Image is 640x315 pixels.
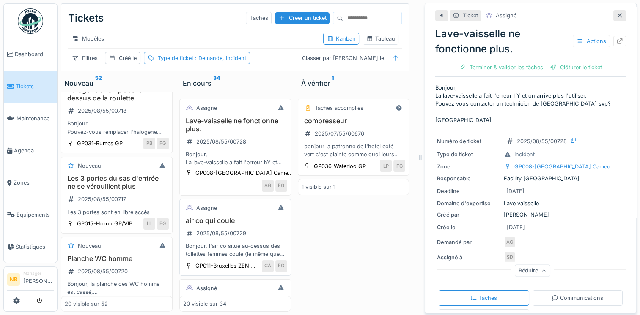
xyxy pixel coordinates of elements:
div: Réduire [515,264,550,277]
div: À vérifier [301,78,406,88]
div: GP008-[GEOGRAPHIC_DATA] Came... [195,169,293,177]
div: Facility [GEOGRAPHIC_DATA] [437,174,624,182]
div: AG [262,180,274,192]
span: Zones [14,179,54,187]
div: 2025/08/55/00717 [78,195,126,203]
span: Maintenance [16,114,54,122]
a: Dashboard [4,38,57,71]
div: FG [157,138,169,149]
a: Maintenance [4,103,57,135]
span: Agenda [14,147,54,155]
div: Assigné [496,11,516,19]
div: Responsable [437,174,500,182]
div: LP [380,160,392,172]
div: [DATE] [506,187,525,195]
div: Créer un ticket [275,12,330,24]
div: SD [504,251,516,263]
h3: Les 3 portes du sas d'entrée ne se vérouillent plus [65,174,169,190]
div: GP036-Waterloo GP [314,162,366,170]
div: GP031-Rumes GP [77,139,123,147]
div: FG [275,180,287,192]
div: Type de ticket [158,54,246,62]
div: Domaine d'expertise [437,199,500,207]
div: Terminer & valider les tâches [456,62,547,73]
div: Tâches [246,12,272,24]
div: 2025/08/55/00720 [78,267,128,275]
span: Tickets [16,82,54,90]
div: Nouveau [78,162,101,170]
li: [PERSON_NAME] [23,270,54,288]
span: Équipements [16,211,54,219]
div: GP011-Bruxelles ZENI... [195,262,255,270]
div: Communications [552,294,603,302]
sup: 1 [332,78,334,88]
div: Créé le [119,54,137,62]
div: Type de ticket [437,150,500,158]
div: 20 visible sur 52 [65,300,108,308]
div: 2025/08/55/00728 [196,138,246,146]
div: Incident [514,150,535,158]
div: Bonjour, La lave-vaisselle a fait l'erreur hY et on arrive plus l'utiliser. Pouvez vous contacter... [183,150,287,166]
div: Bonjour, la planche des WC homme est cassé, Serait-il possible de la remplacer ?. Belle journée. [65,280,169,296]
div: LL [143,218,155,230]
div: FG [275,260,287,272]
div: 20 visible sur 34 [183,300,226,308]
a: Tickets [4,71,57,103]
div: FG [157,218,169,230]
div: bonjour la patronne de l'hotel coté vert c'est plainte comme quoi leurs clients ne trouvent pas l... [302,142,406,158]
a: NB Manager[PERSON_NAME] [7,270,54,291]
span: Statistiques [16,243,54,251]
div: Assigné [196,104,217,112]
li: NB [7,273,20,286]
div: Lave vaisselle [437,199,624,207]
div: 2025/08/55/00728 [517,137,567,145]
span: : Demande, Incident [193,55,246,61]
div: Créé par [437,211,500,219]
div: FG [393,160,405,172]
h3: air co qui coule [183,217,287,225]
div: Demandé par [437,238,500,246]
div: Zone [437,163,500,171]
div: Tâches [470,294,497,302]
div: Les 3 portes sont en libre accès [65,208,169,216]
a: Équipements [4,198,57,231]
div: Assigné [196,284,217,292]
div: Numéro de ticket [437,137,500,145]
div: Assigné à [437,253,500,261]
h3: Lave-vaisselle ne fonctionne plus. [183,117,287,133]
a: Zones [4,167,57,199]
h3: Halogène à remplacer au dessus de la roulette [65,86,169,102]
div: AG [504,236,516,248]
img: Badge_color-CXgf-gQk.svg [18,8,43,34]
div: 2025/07/55/00670 [315,130,364,138]
div: GP008-[GEOGRAPHIC_DATA] Cameo [514,163,610,171]
div: Actions [573,35,610,47]
sup: 34 [213,78,220,88]
div: Classer par [PERSON_NAME] le [298,52,387,64]
div: Filtres [68,52,102,64]
div: Kanban [327,35,355,43]
div: Ticket [463,11,478,19]
p: Bonjour, La lave-vaisselle a fait l'erreur hY et on arrive plus l'utiliser. Pouvez vous contacter... [435,84,626,124]
div: Bonjour. Pouvez-vous remplacer l'halogène qui se trouve au dessus de la roulette jackpot. Bien à ... [65,119,169,136]
div: Tableau [366,35,395,43]
div: Deadline [437,187,500,195]
div: Lave-vaisselle ne fonctionne plus. [435,26,626,57]
div: Modèles [68,33,108,45]
div: [DATE] [507,223,525,231]
div: Tâches accomplies [315,104,363,112]
div: 2025/08/55/00718 [78,107,126,115]
div: Clôturer le ticket [547,62,605,73]
div: CA [262,260,274,272]
div: 2025/08/55/00729 [196,229,246,237]
div: Bonjour, l'air co situé au-dessus des toilettes femmes coule (le même que la dernière fois) [183,242,287,258]
sup: 52 [95,78,102,88]
div: Manager [23,270,54,277]
div: 1 visible sur 1 [302,183,335,191]
span: Dashboard [15,50,54,58]
div: PB [143,138,155,149]
a: Statistiques [4,231,57,263]
div: Créé le [437,223,500,231]
a: Agenda [4,135,57,167]
div: Nouveau [64,78,169,88]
